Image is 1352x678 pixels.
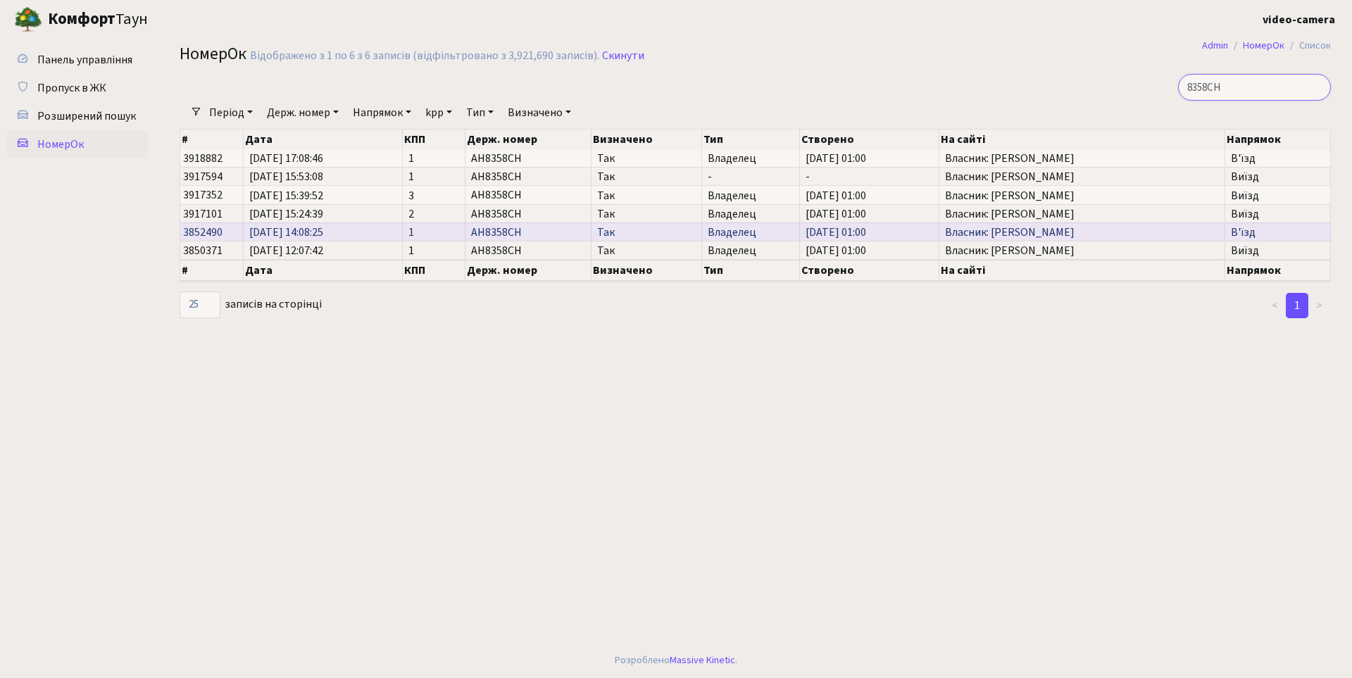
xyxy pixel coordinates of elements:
span: [DATE] 01:00 [806,153,933,164]
a: Пропуск в ЖК [7,74,148,102]
span: 3852490 [183,225,223,240]
span: 1 [408,245,459,256]
span: Владелец [708,227,794,238]
img: logo.png [14,6,42,34]
span: [DATE] 12:07:42 [249,245,396,256]
nav: breadcrumb [1181,31,1352,61]
span: Владелец [708,153,794,164]
span: 3 [408,190,459,201]
a: Тип [461,101,499,125]
span: В'їзд [1231,153,1325,164]
span: Власник: [PERSON_NAME] [945,190,1219,201]
span: 3917352 [183,188,223,203]
a: Період [204,101,258,125]
span: [DATE] 01:00 [806,227,933,238]
span: 3917101 [183,206,223,222]
span: AH8358CH [471,225,522,240]
span: - [708,171,794,182]
span: Пропуск в ЖК [37,80,106,96]
a: Напрямок [347,101,417,125]
a: Admin [1202,38,1228,53]
a: video-camera [1263,11,1335,28]
th: Тип [702,260,800,281]
span: Виїзд [1231,208,1325,220]
a: Скинути [602,49,644,63]
span: AH8358CH [471,169,522,184]
span: Владелец [708,208,794,220]
span: AH8358CH [471,188,522,203]
th: Створено [800,130,939,149]
div: Розроблено . [615,653,737,668]
span: Так [597,153,696,164]
th: КПП [403,130,465,149]
span: Власник: [PERSON_NAME] [945,208,1219,220]
span: AH8358CH [471,243,522,258]
span: В'їзд [1231,227,1325,238]
span: Виїзд [1231,190,1325,201]
span: [DATE] 01:00 [806,190,933,201]
th: Напрямок [1225,130,1331,149]
span: 1 [408,153,459,164]
span: Власник: [PERSON_NAME] [945,227,1219,238]
span: Так [597,171,696,182]
th: На сайті [939,260,1225,281]
th: # [180,260,244,281]
a: НомерОк [1243,38,1284,53]
th: КПП [403,260,465,281]
span: 3918882 [183,151,223,166]
span: [DATE] 01:00 [806,208,933,220]
a: Massive Kinetic [670,653,735,667]
span: [DATE] 01:00 [806,245,933,256]
span: Виїзд [1231,245,1325,256]
span: AH8358CH [471,151,522,166]
th: На сайті [939,130,1225,149]
span: Так [597,190,696,201]
th: # [180,130,244,149]
span: Власник: [PERSON_NAME] [945,245,1219,256]
span: Владелец [708,190,794,201]
th: Держ. номер [465,130,591,149]
span: 3917594 [183,169,223,184]
th: Дата [244,260,403,281]
input: Пошук... [1178,74,1331,101]
th: Визначено [591,130,702,149]
th: Створено [800,260,939,281]
span: Владелец [708,245,794,256]
span: 2 [408,208,459,220]
th: Держ. номер [465,260,591,281]
span: [DATE] 15:24:39 [249,208,396,220]
span: Так [597,208,696,220]
span: Таун [48,8,148,32]
span: [DATE] 14:08:25 [249,227,396,238]
a: Держ. номер [261,101,344,125]
select: записів на сторінці [180,291,220,318]
span: [DATE] 15:53:08 [249,171,396,182]
span: НомерОк [37,137,84,152]
button: Переключити навігацію [176,8,211,31]
span: Так [597,227,696,238]
a: kpp [420,101,458,125]
span: AH8358CH [471,206,522,222]
span: 3850371 [183,243,223,258]
span: НомерОк [180,42,246,66]
label: записів на сторінці [180,291,322,318]
span: Виїзд [1231,171,1325,182]
th: Дата [244,130,403,149]
b: video-camera [1263,12,1335,27]
a: Визначено [502,101,577,125]
span: Панель управління [37,52,132,68]
span: 1 [408,227,459,238]
span: Так [597,245,696,256]
span: [DATE] 15:39:52 [249,190,396,201]
th: Визначено [591,260,702,281]
a: 1 [1286,293,1308,318]
a: Розширений пошук [7,102,148,130]
th: Напрямок [1225,260,1331,281]
li: Список [1284,38,1331,54]
a: НомерОк [7,130,148,158]
span: - [806,171,933,182]
span: [DATE] 17:08:46 [249,153,396,164]
span: Розширений пошук [37,108,136,124]
span: Власник: [PERSON_NAME] [945,153,1219,164]
a: Панель управління [7,46,148,74]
